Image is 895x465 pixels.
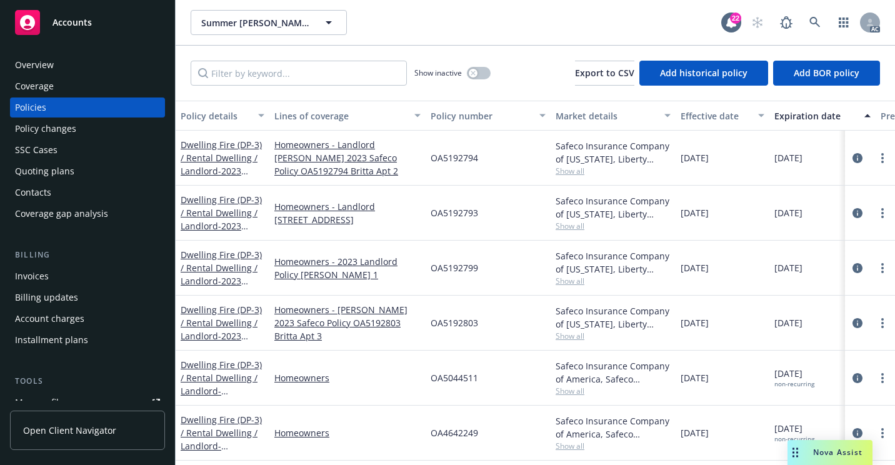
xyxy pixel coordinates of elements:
[681,371,709,384] span: [DATE]
[850,261,865,276] a: circleInformation
[745,10,770,35] a: Start snowing
[181,220,262,258] span: - 2023 Landlord Homeowners policy
[676,101,769,131] button: Effective date
[556,304,671,331] div: Safeco Insurance Company of [US_STATE], Liberty Mutual
[10,392,165,412] a: Manage files
[813,447,862,457] span: Nova Assist
[15,330,88,350] div: Installment plans
[10,182,165,202] a: Contacts
[274,109,407,122] div: Lines of coverage
[431,206,478,219] span: OA5192793
[431,261,478,274] span: OA5192799
[181,440,260,465] span: - [STREET_ADDRESS]
[15,309,84,329] div: Account charges
[274,200,421,226] a: Homeowners - Landlord [STREET_ADDRESS]
[10,97,165,117] a: Policies
[556,109,657,122] div: Market details
[875,426,890,441] a: more
[774,206,802,219] span: [DATE]
[15,55,54,75] div: Overview
[556,414,671,441] div: Safeco Insurance Company of America, Safeco Insurance (Liberty Mutual)
[556,359,671,386] div: Safeco Insurance Company of America, Safeco Insurance (Liberty Mutual)
[556,331,671,341] span: Show all
[773,61,880,86] button: Add BOR policy
[181,359,262,410] a: Dwelling Fire (DP-3) / Rental Dwelling / Landlord
[191,10,347,35] button: Summer [PERSON_NAME] & [PERSON_NAME] [PERSON_NAME] III
[431,109,532,122] div: Policy number
[875,316,890,331] a: more
[431,151,478,164] span: OA5192794
[556,194,671,221] div: Safeco Insurance Company of [US_STATE], Liberty Mutual
[274,255,421,281] a: Homeowners - 2023 Landlord Policy [PERSON_NAME] 1
[787,440,872,465] button: Nova Assist
[769,101,876,131] button: Expiration date
[181,275,262,313] span: - 2023 Landlord Homeowners policy
[681,151,709,164] span: [DATE]
[181,139,262,203] a: Dwelling Fire (DP-3) / Rental Dwelling / Landlord
[15,204,108,224] div: Coverage gap analysis
[414,67,462,78] span: Show inactive
[10,375,165,387] div: Tools
[875,206,890,221] a: more
[774,10,799,35] a: Report a Bug
[10,119,165,139] a: Policy changes
[181,330,262,368] span: - 2023 Landlord Homeowners policy
[274,303,421,342] a: Homeowners - [PERSON_NAME] 2023 Safeco Policy OA5192803 Britta Apt 3
[556,276,671,286] span: Show all
[660,67,747,79] span: Add historical policy
[575,67,634,79] span: Export to CSV
[850,206,865,221] a: circleInformation
[850,371,865,386] a: circleInformation
[681,426,709,439] span: [DATE]
[875,261,890,276] a: more
[639,61,768,86] button: Add historical policy
[431,426,478,439] span: OA4642249
[181,165,262,203] span: - 2023 Landlord Homeowners policy
[774,316,802,329] span: [DATE]
[774,422,814,443] span: [DATE]
[181,385,260,410] span: - [STREET_ADDRESS]
[774,367,814,388] span: [DATE]
[274,371,421,384] a: Homeowners
[181,109,251,122] div: Policy details
[181,194,262,258] a: Dwelling Fire (DP-3) / Rental Dwelling / Landlord
[794,67,859,79] span: Add BOR policy
[15,140,57,160] div: SSC Cases
[181,304,262,368] a: Dwelling Fire (DP-3) / Rental Dwelling / Landlord
[274,138,421,177] a: Homeowners - Landlord [PERSON_NAME] 2023 Safeco Policy OA5192794 Britta Apt 2
[831,10,856,35] a: Switch app
[181,414,262,465] a: Dwelling Fire (DP-3) / Rental Dwelling / Landlord
[431,316,478,329] span: OA5192803
[774,435,814,443] div: non-recurring
[191,61,407,86] input: Filter by keyword...
[774,151,802,164] span: [DATE]
[10,76,165,96] a: Coverage
[10,287,165,307] a: Billing updates
[52,17,92,27] span: Accounts
[850,426,865,441] a: circleInformation
[10,330,165,350] a: Installment plans
[556,221,671,231] span: Show all
[556,166,671,176] span: Show all
[681,109,751,122] div: Effective date
[774,261,802,274] span: [DATE]
[10,55,165,75] a: Overview
[551,101,676,131] button: Market details
[556,139,671,166] div: Safeco Insurance Company of [US_STATE], Liberty Mutual
[575,61,634,86] button: Export to CSV
[15,182,51,202] div: Contacts
[850,151,865,166] a: circleInformation
[15,97,46,117] div: Policies
[875,151,890,166] a: more
[681,261,709,274] span: [DATE]
[10,309,165,329] a: Account charges
[681,316,709,329] span: [DATE]
[15,266,49,286] div: Invoices
[269,101,426,131] button: Lines of coverage
[426,101,551,131] button: Policy number
[556,441,671,451] span: Show all
[730,12,741,24] div: 22
[875,371,890,386] a: more
[10,249,165,261] div: Billing
[10,140,165,160] a: SSC Cases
